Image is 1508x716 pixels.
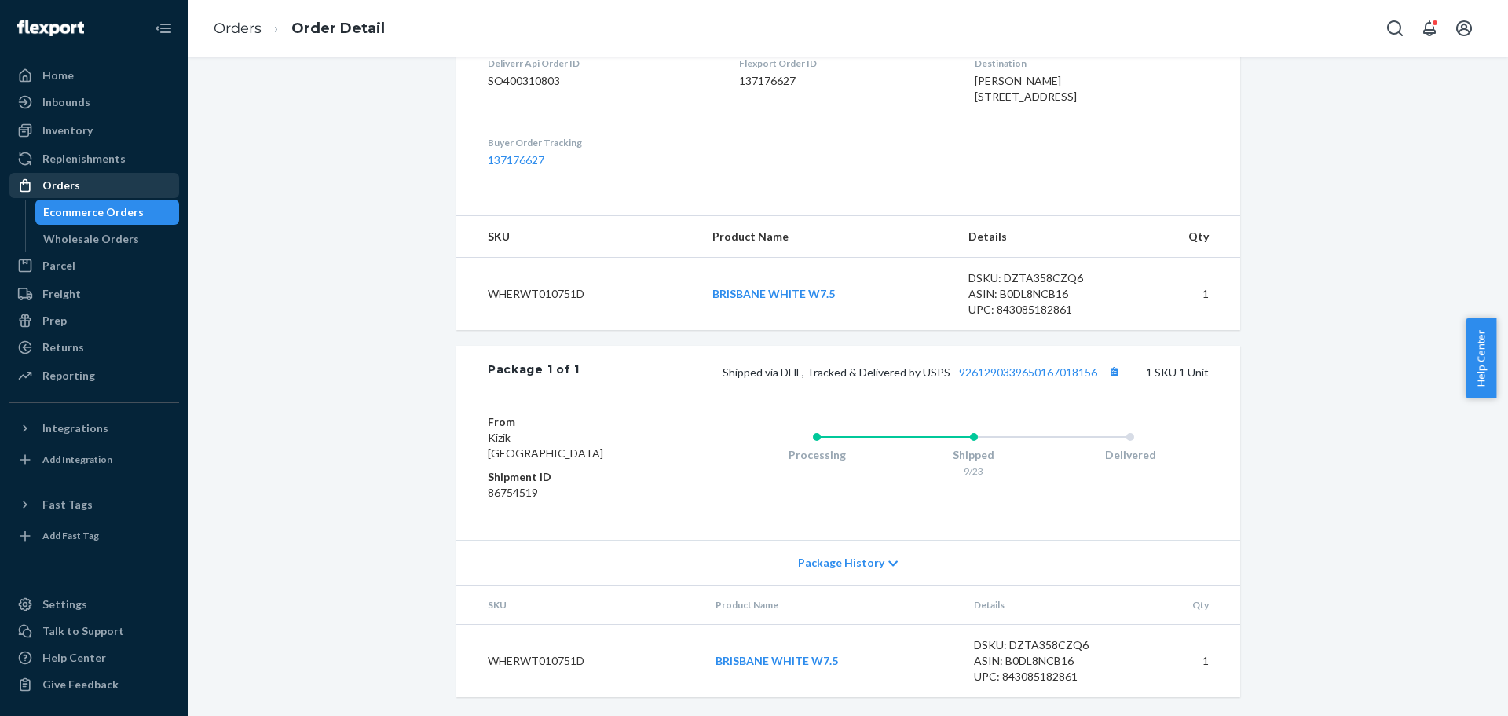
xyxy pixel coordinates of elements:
[9,416,179,441] button: Integrations
[35,200,180,225] a: Ecommerce Orders
[42,286,81,302] div: Freight
[291,20,385,37] a: Order Detail
[9,146,179,171] a: Replenishments
[488,57,714,70] dt: Deliverr Api Order ID
[895,447,1052,463] div: Shipped
[9,308,179,333] a: Prep
[1134,625,1240,698] td: 1
[580,362,1209,382] div: 1 SKU 1 Unit
[42,368,95,384] div: Reporting
[1134,586,1240,625] th: Qty
[9,592,179,617] a: Settings
[9,492,179,517] button: Fast Tags
[42,94,90,110] div: Inbounds
[975,57,1209,70] dt: Destination
[488,469,675,485] dt: Shipment ID
[1129,216,1240,258] th: Qty
[1129,258,1240,331] td: 1
[43,231,139,247] div: Wholesale Orders
[9,363,179,388] a: Reporting
[9,335,179,360] a: Returns
[895,464,1052,478] div: 9/23
[42,453,112,466] div: Add Integration
[42,420,108,436] div: Integrations
[974,669,1122,685] div: UPC: 843085182861
[1448,13,1480,44] button: Open account menu
[959,365,1097,379] a: 9261290339650167018156
[201,6,397,52] ol: breadcrumbs
[716,654,838,667] a: BRISBANE WHITE W7.5
[1104,362,1124,382] button: Copy tracking number
[1052,447,1209,463] div: Delivered
[42,340,84,355] div: Returns
[798,555,884,571] span: Package History
[488,414,675,430] dt: From
[9,90,179,115] a: Inbounds
[488,153,544,167] a: 137176627
[42,529,99,542] div: Add Fast Tag
[968,286,1116,302] div: ASIN: B0DL8NCB16
[42,623,124,639] div: Talk to Support
[42,151,126,167] div: Replenishments
[35,226,180,252] a: Wholesale Orders
[9,523,179,549] a: Add Fast Tag
[9,619,179,644] a: Talk to Support
[1414,13,1445,44] button: Open notifications
[42,677,119,692] div: Give Feedback
[712,287,835,300] a: BRISBANE WHITE W7.5
[43,204,144,220] div: Ecommerce Orders
[956,216,1129,258] th: Details
[739,57,949,70] dt: Flexport Order ID
[9,253,179,278] a: Parcel
[9,447,179,472] a: Add Integration
[974,637,1122,653] div: DSKU: DZTA358CZQ6
[42,650,106,666] div: Help Center
[9,63,179,88] a: Home
[42,597,87,612] div: Settings
[488,136,714,149] dt: Buyer Order Tracking
[42,313,67,329] div: Prep
[17,20,84,36] img: Flexport logo
[42,258,75,274] div: Parcel
[42,497,93,512] div: Fast Tags
[42,68,74,83] div: Home
[42,123,93,138] div: Inventory
[42,178,80,193] div: Orders
[456,258,700,331] td: WHERWT010751D
[961,586,1134,625] th: Details
[739,73,949,89] dd: 137176627
[9,118,179,143] a: Inventory
[9,645,179,670] a: Help Center
[738,447,895,463] div: Processing
[1466,318,1496,398] button: Help Center
[488,485,675,501] dd: 86754519
[488,73,714,89] dd: SO400310803
[214,20,262,37] a: Orders
[456,625,703,698] td: WHERWT010751D
[703,586,962,625] th: Product Name
[968,302,1116,318] div: UPC: 843085182861
[9,173,179,198] a: Orders
[148,13,179,44] button: Close Navigation
[1379,13,1411,44] button: Open Search Box
[968,270,1116,286] div: DSKU: DZTA358CZQ6
[723,365,1124,379] span: Shipped via DHL, Tracked & Delivered by USPS
[488,431,603,460] span: Kizik [GEOGRAPHIC_DATA]
[975,74,1077,103] span: [PERSON_NAME] [STREET_ADDRESS]
[700,216,956,258] th: Product Name
[974,653,1122,669] div: ASIN: B0DL8NCB16
[456,586,703,625] th: SKU
[488,362,580,382] div: Package 1 of 1
[9,672,179,697] button: Give Feedback
[456,216,700,258] th: SKU
[9,281,179,307] a: Freight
